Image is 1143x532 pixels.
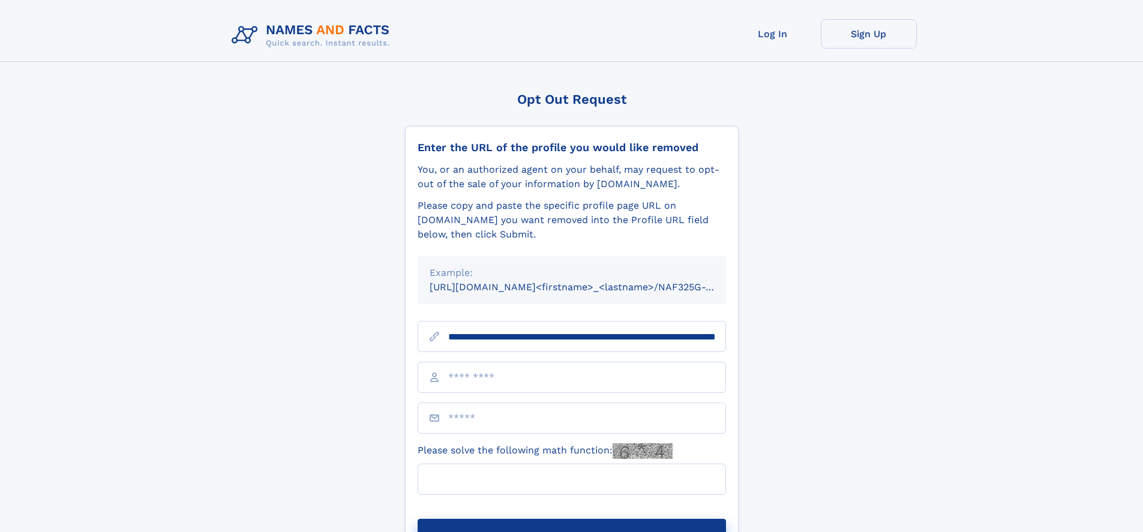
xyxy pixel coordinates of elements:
[418,443,673,459] label: Please solve the following math function:
[430,281,749,293] small: [URL][DOMAIN_NAME]<firstname>_<lastname>/NAF325G-xxxxxxxx
[405,92,739,107] div: Opt Out Request
[725,19,821,49] a: Log In
[227,19,400,52] img: Logo Names and Facts
[430,266,714,280] div: Example:
[821,19,917,49] a: Sign Up
[418,141,726,154] div: Enter the URL of the profile you would like removed
[418,163,726,191] div: You, or an authorized agent on your behalf, may request to opt-out of the sale of your informatio...
[418,199,726,242] div: Please copy and paste the specific profile page URL on [DOMAIN_NAME] you want removed into the Pr...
